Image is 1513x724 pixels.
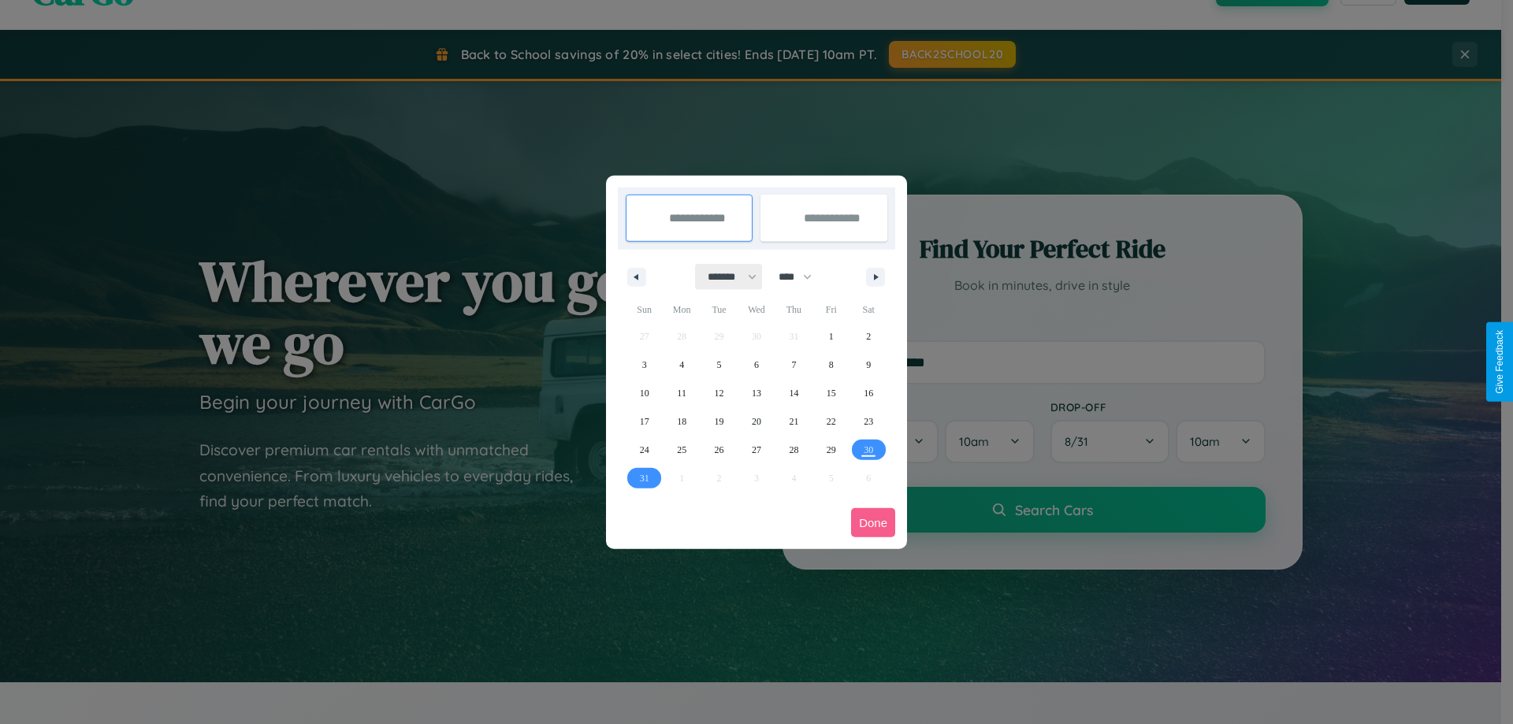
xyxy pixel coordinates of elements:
[715,379,724,407] span: 12
[679,351,684,379] span: 4
[663,379,700,407] button: 11
[775,407,812,436] button: 21
[626,351,663,379] button: 3
[850,436,887,464] button: 30
[738,379,775,407] button: 13
[791,351,796,379] span: 7
[642,351,647,379] span: 3
[775,297,812,322] span: Thu
[754,351,759,379] span: 6
[701,379,738,407] button: 12
[752,379,761,407] span: 13
[775,379,812,407] button: 14
[640,379,649,407] span: 10
[715,407,724,436] span: 19
[866,322,871,351] span: 2
[827,379,836,407] span: 15
[677,407,686,436] span: 18
[812,322,849,351] button: 1
[626,379,663,407] button: 10
[850,297,887,322] span: Sat
[717,351,722,379] span: 5
[640,436,649,464] span: 24
[701,436,738,464] button: 26
[827,407,836,436] span: 22
[663,297,700,322] span: Mon
[864,436,873,464] span: 30
[677,379,686,407] span: 11
[640,464,649,492] span: 31
[812,297,849,322] span: Fri
[738,407,775,436] button: 20
[775,436,812,464] button: 28
[640,407,649,436] span: 17
[626,407,663,436] button: 17
[701,351,738,379] button: 5
[789,436,798,464] span: 28
[701,407,738,436] button: 19
[812,379,849,407] button: 15
[1494,330,1505,394] div: Give Feedback
[738,297,775,322] span: Wed
[663,436,700,464] button: 25
[812,436,849,464] button: 29
[752,407,761,436] span: 20
[827,436,836,464] span: 29
[850,351,887,379] button: 9
[812,407,849,436] button: 22
[626,464,663,492] button: 31
[677,436,686,464] span: 25
[663,407,700,436] button: 18
[851,508,895,537] button: Done
[789,407,798,436] span: 21
[864,379,873,407] span: 16
[829,351,834,379] span: 8
[701,297,738,322] span: Tue
[850,379,887,407] button: 16
[775,351,812,379] button: 7
[866,351,871,379] span: 9
[850,407,887,436] button: 23
[829,322,834,351] span: 1
[789,379,798,407] span: 14
[850,322,887,351] button: 2
[663,351,700,379] button: 4
[738,436,775,464] button: 27
[715,436,724,464] span: 26
[864,407,873,436] span: 23
[626,436,663,464] button: 24
[812,351,849,379] button: 8
[738,351,775,379] button: 6
[752,436,761,464] span: 27
[626,297,663,322] span: Sun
